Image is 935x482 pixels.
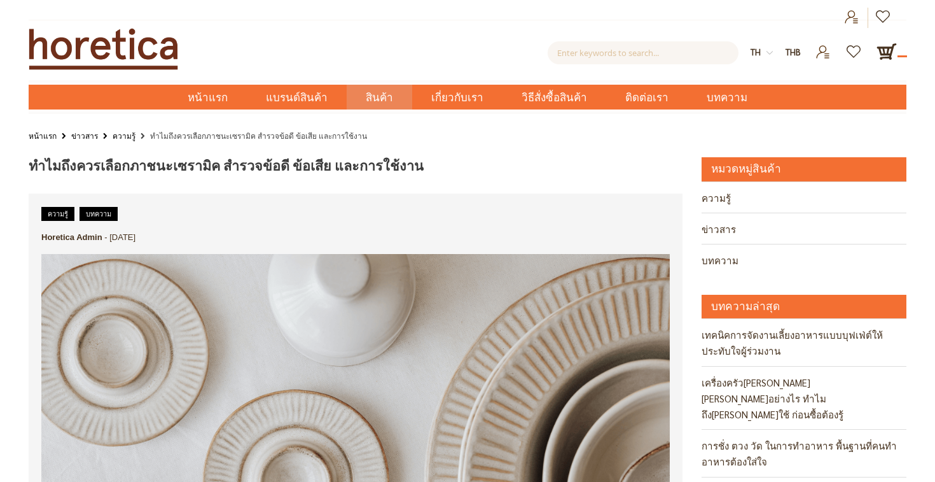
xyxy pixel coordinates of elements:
a: ความรู้ [702,182,907,213]
a: บทความ [80,207,118,221]
a: บทความ [688,85,766,110]
a: เทคนิคการจัดงานเลี้ยงอาหารแบบบุฟเฟ่ต์ให้ประทับใจผู้ร่วมงาน [702,319,907,365]
span: แบรนด์สินค้า [266,85,328,111]
a: รายการโปรด [839,41,870,52]
a: ข่าวสาร [71,129,98,143]
span: ติดต่อเรา [625,85,668,111]
a: หน้าแรก [29,129,57,143]
span: THB [786,46,801,57]
a: แบรนด์สินค้า [247,85,347,110]
span: th [751,46,761,57]
a: การชั่ง ตวง วัด ในการทำอาหาร พื้นฐานที่คนทำอาหารต้องใส่ใจ [702,430,907,476]
a: ติดต่อเรา [606,85,688,110]
strong: ทำไมถึงควรเลือกภาชนะเซรามิค สำรวจข้อดี ข้อเสีย และการใช้งาน [150,131,367,141]
span: เกี่ยวกับเรา [431,85,483,111]
span: - [104,232,107,242]
a: เข้าสู่ระบบ [868,8,899,28]
a: เกี่ยวกับเรา [412,85,502,110]
a: วิธีสั่งซื้อสินค้า [502,85,606,110]
a: เครื่องครัว[PERSON_NAME][PERSON_NAME]อย่างไร ทำไมถึง[PERSON_NAME]ใช้ ก่อนซื้อต้องรู้ [702,367,907,430]
strong: หมวดหมู่สินค้า [711,160,781,178]
a: Horetica Admin [41,232,102,242]
a: เข้าสู่ระบบ [836,8,868,28]
span: วิธีสั่งซื้อสินค้า [522,85,587,111]
a: ความรู้ [113,129,135,143]
a: เข้าสู่ระบบ [808,41,839,52]
a: สินค้า [347,85,412,110]
strong: บทความล่าสุด [711,298,780,316]
span: สินค้า [366,85,393,111]
a: ข่าวสาร [702,213,907,244]
img: dropdown-icon.svg [766,50,773,56]
span: ทำไมถึงควรเลือกภาชนะเซรามิค สำรวจข้อดี ข้อเสีย และการใช้งาน [29,155,424,176]
a: บทความ [702,245,907,275]
span: หน้าแรก [188,89,228,106]
img: Horetica.com [29,28,178,70]
span: [DATE] [109,232,135,242]
span: บทความ [707,85,747,111]
a: ความรู้ [41,207,74,221]
a: หน้าแรก [169,85,247,110]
